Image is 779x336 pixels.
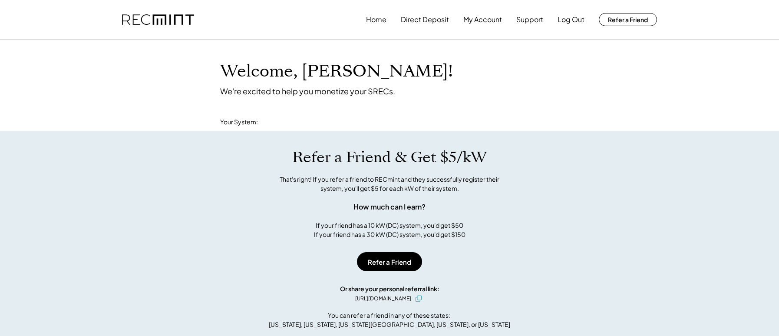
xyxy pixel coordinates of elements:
[314,221,465,239] div: If your friend has a 10 kW (DC) system, you'd get $50 If your friend has a 30 kW (DC) system, you...
[270,175,509,193] div: That's right! If you refer a friend to RECmint and they successfully register their system, you'l...
[220,61,453,82] h1: Welcome, [PERSON_NAME]!
[220,118,258,126] div: Your System:
[292,148,487,166] h1: Refer a Friend & Get $5/kW
[269,311,510,329] div: You can refer a friend in any of these states: [US_STATE], [US_STATE], [US_STATE][GEOGRAPHIC_DATA...
[366,11,386,28] button: Home
[599,13,657,26] button: Refer a Friend
[413,293,424,304] button: click to copy
[463,11,502,28] button: My Account
[353,202,426,212] div: How much can I earn?
[122,14,194,25] img: recmint-logotype%403x.png
[220,86,395,96] div: We're excited to help you monetize your SRECs.
[516,11,543,28] button: Support
[558,11,584,28] button: Log Out
[357,252,422,271] button: Refer a Friend
[340,284,439,293] div: Or share your personal referral link:
[355,295,411,303] div: [URL][DOMAIN_NAME]
[401,11,449,28] button: Direct Deposit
